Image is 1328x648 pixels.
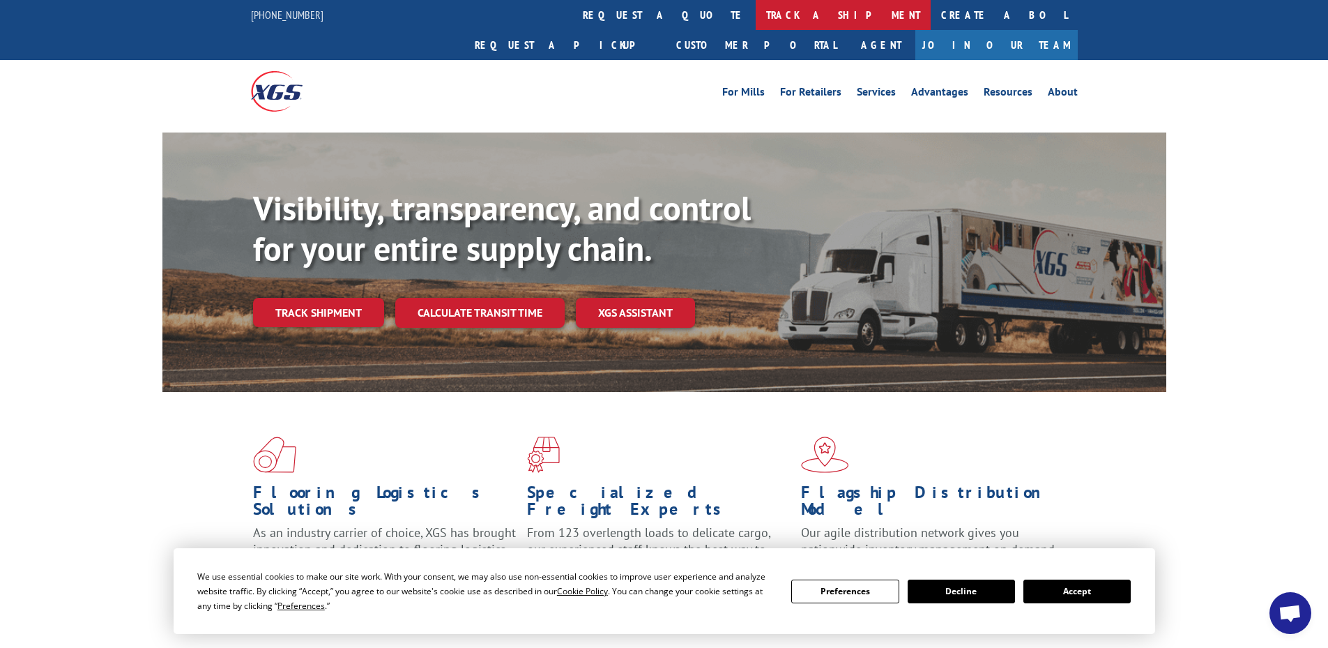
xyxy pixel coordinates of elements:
[908,580,1015,603] button: Decline
[277,600,325,612] span: Preferences
[666,30,847,60] a: Customer Portal
[527,484,791,525] h1: Specialized Freight Experts
[1023,580,1131,603] button: Accept
[722,86,765,102] a: For Mills
[915,30,1078,60] a: Join Our Team
[847,30,915,60] a: Agent
[1269,592,1311,634] div: Open chat
[253,484,517,525] h1: Flooring Logistics Solutions
[464,30,666,60] a: Request a pickup
[576,298,695,328] a: XGS ASSISTANT
[801,437,849,473] img: xgs-icon-flagship-distribution-model-red
[801,525,1058,557] span: Our agile distribution network gives you nationwide inventory management on demand.
[527,525,791,587] p: From 123 overlength loads to delicate cargo, our experienced staff knows the best way to move you...
[1048,86,1078,102] a: About
[253,186,751,270] b: Visibility, transparency, and control for your entire supply chain.
[253,437,296,473] img: xgs-icon-total-supply-chain-intelligence-red
[251,8,323,22] a: [PHONE_NUMBER]
[557,585,608,597] span: Cookie Policy
[197,569,774,613] div: We use essential cookies to make our site work. With your consent, we may also use non-essential ...
[395,298,565,328] a: Calculate transit time
[253,298,384,327] a: Track shipment
[791,580,899,603] button: Preferences
[984,86,1032,102] a: Resources
[174,548,1155,634] div: Cookie Consent Prompt
[801,484,1064,525] h1: Flagship Distribution Model
[527,437,560,473] img: xgs-icon-focused-on-flooring-red
[253,525,516,574] span: As an industry carrier of choice, XGS has brought innovation and dedication to flooring logistics...
[780,86,841,102] a: For Retailers
[911,86,968,102] a: Advantages
[857,86,896,102] a: Services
